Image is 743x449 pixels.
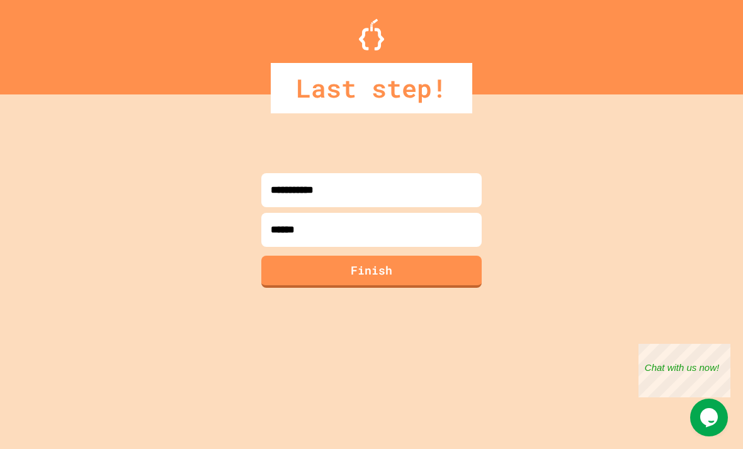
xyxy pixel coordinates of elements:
iframe: chat widget [690,399,730,436]
div: Last step! [271,63,472,113]
img: Logo.svg [359,19,384,50]
iframe: chat widget [638,344,730,397]
button: Finish [261,256,482,288]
